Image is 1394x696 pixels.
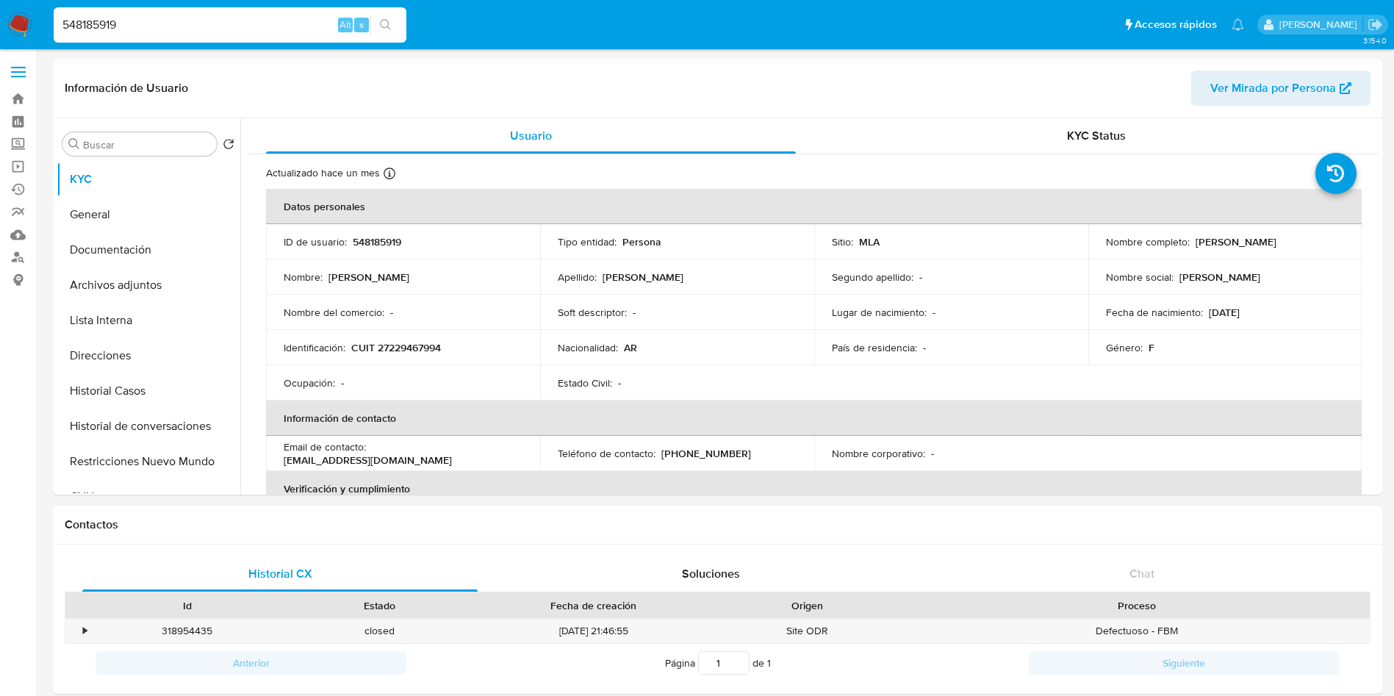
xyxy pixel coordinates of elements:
p: Teléfono de contacto : [558,447,655,460]
p: Nombre del comercio : [284,306,384,319]
span: Página de [665,651,771,675]
p: Tipo entidad : [558,235,617,248]
p: - [923,341,926,354]
h1: Información de Usuario [65,81,188,96]
div: closed [284,619,476,643]
input: Buscar [83,138,211,151]
p: [PERSON_NAME] [1179,270,1260,284]
button: Buscar [68,138,80,150]
p: Segundo apellido : [832,270,913,284]
a: Notificaciones [1232,18,1244,31]
p: Email de contacto : [284,440,366,453]
p: - [341,376,344,390]
p: Género : [1106,341,1143,354]
p: - [618,376,621,390]
p: Nombre : [284,270,323,284]
button: Historial Casos [57,373,240,409]
button: Historial de conversaciones [57,409,240,444]
h1: Contactos [65,517,1370,532]
p: Nombre completo : [1106,235,1190,248]
p: Nacionalidad : [558,341,618,354]
p: [PERSON_NAME] [328,270,409,284]
span: Soluciones [682,565,740,582]
p: [EMAIL_ADDRESS][DOMAIN_NAME] [284,453,452,467]
p: valeria.duch@mercadolibre.com [1279,18,1362,32]
button: Ver Mirada por Persona [1191,71,1370,106]
span: Usuario [510,127,552,144]
button: Restricciones Nuevo Mundo [57,444,240,479]
p: Apellido : [558,270,597,284]
span: Accesos rápidos [1135,17,1217,32]
th: Verificación y cumplimiento [266,471,1362,506]
p: MLA [859,235,880,248]
div: [DATE] 21:46:55 [476,619,711,643]
div: Id [101,598,273,613]
p: [PERSON_NAME] [1196,235,1276,248]
p: 548185919 [353,235,401,248]
div: Defectuoso - FBM [904,619,1370,643]
a: Salir [1368,17,1383,32]
span: KYC Status [1067,127,1126,144]
p: Nombre social : [1106,270,1174,284]
p: Soft descriptor : [558,306,627,319]
p: Estado Civil : [558,376,612,390]
th: Datos personales [266,189,1362,224]
button: Direcciones [57,338,240,373]
div: Proceso [914,598,1359,613]
p: Persona [622,235,661,248]
p: Ocupación : [284,376,335,390]
p: F [1149,341,1154,354]
p: - [633,306,636,319]
span: s [359,18,364,32]
span: Alt [339,18,351,32]
p: País de residencia : [832,341,917,354]
div: Estado [294,598,466,613]
button: Documentación [57,232,240,268]
p: Sitio : [832,235,853,248]
p: Identificación : [284,341,345,354]
button: Lista Interna [57,303,240,338]
p: Actualizado hace un mes [266,166,380,180]
p: AR [624,341,637,354]
span: Chat [1129,565,1154,582]
p: Lugar de nacimiento : [832,306,927,319]
p: - [931,447,934,460]
p: [DATE] [1209,306,1240,319]
button: Archivos adjuntos [57,268,240,303]
p: [PHONE_NUMBER] [661,447,751,460]
p: - [919,270,922,284]
div: Fecha de creación [486,598,701,613]
button: General [57,197,240,232]
div: • [83,624,87,638]
th: Información de contacto [266,401,1362,436]
div: Origen [722,598,894,613]
p: [PERSON_NAME] [603,270,683,284]
button: Volver al orden por defecto [223,138,234,154]
span: Ver Mirada por Persona [1210,71,1336,106]
button: Siguiente [1029,651,1340,675]
p: - [390,306,393,319]
span: Historial CX [248,565,312,582]
div: 318954435 [91,619,284,643]
button: CVU [57,479,240,514]
button: KYC [57,162,240,197]
p: Fecha de nacimiento : [1106,306,1203,319]
div: Site ODR [711,619,904,643]
span: 1 [767,656,771,670]
p: - [933,306,935,319]
button: search-icon [370,15,400,35]
p: Nombre corporativo : [832,447,925,460]
p: ID de usuario : [284,235,347,248]
p: CUIT 27229467994 [351,341,441,354]
button: Anterior [96,651,406,675]
input: Buscar usuario o caso... [54,15,406,35]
